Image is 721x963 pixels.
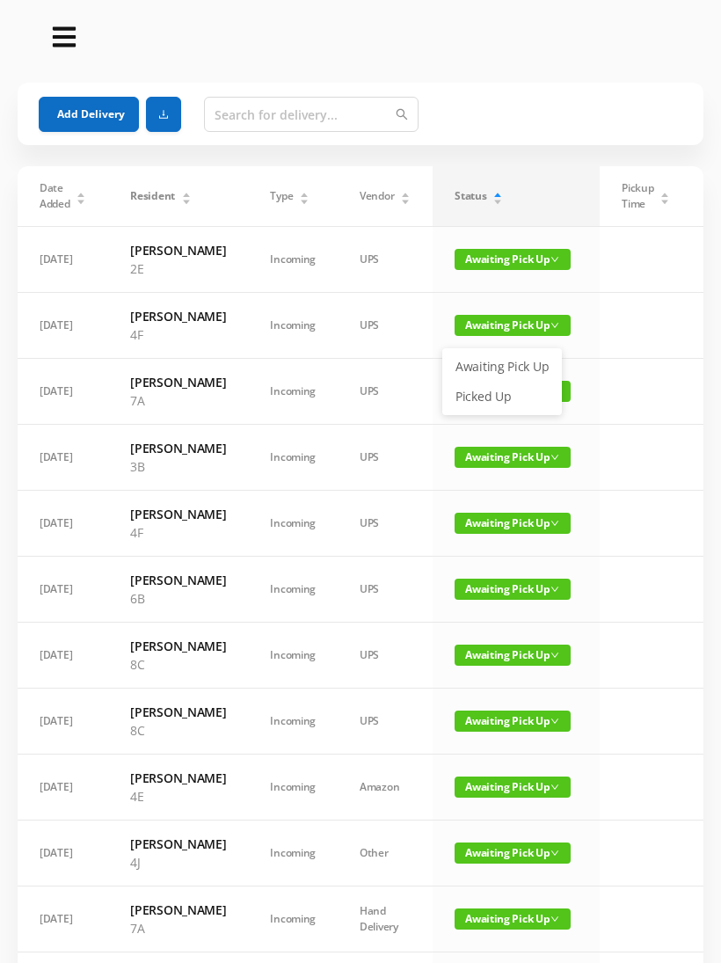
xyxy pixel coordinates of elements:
[550,783,559,792] i: icon: down
[248,689,338,755] td: Incoming
[445,383,559,411] a: Picked Up
[18,227,108,293] td: [DATE]
[338,557,433,623] td: UPS
[455,777,571,798] span: Awaiting Pick Up
[455,843,571,864] span: Awaiting Pick Up
[401,190,411,195] i: icon: caret-up
[493,197,503,202] i: icon: caret-down
[338,491,433,557] td: UPS
[338,821,433,886] td: Other
[248,623,338,689] td: Incoming
[130,853,226,872] p: 4J
[204,97,419,132] input: Search for delivery...
[338,359,433,425] td: UPS
[660,197,670,202] i: icon: caret-down
[130,259,226,278] p: 2E
[550,849,559,857] i: icon: down
[18,821,108,886] td: [DATE]
[18,557,108,623] td: [DATE]
[300,197,310,202] i: icon: caret-down
[660,190,670,195] i: icon: caret-up
[18,425,108,491] td: [DATE]
[396,108,408,120] i: icon: search
[492,190,503,201] div: Sort
[130,457,226,476] p: 3B
[248,821,338,886] td: Incoming
[338,293,433,359] td: UPS
[400,190,411,201] div: Sort
[130,188,175,204] span: Resident
[622,180,653,212] span: Pickup Time
[130,439,226,457] h6: [PERSON_NAME]
[455,711,571,732] span: Awaiting Pick Up
[130,919,226,937] p: 7A
[18,491,108,557] td: [DATE]
[130,373,226,391] h6: [PERSON_NAME]
[18,293,108,359] td: [DATE]
[130,325,226,344] p: 4F
[338,425,433,491] td: UPS
[338,227,433,293] td: UPS
[248,886,338,952] td: Incoming
[130,787,226,806] p: 4E
[130,721,226,740] p: 8C
[130,391,226,410] p: 7A
[338,623,433,689] td: UPS
[130,505,226,523] h6: [PERSON_NAME]
[445,353,559,381] a: Awaiting Pick Up
[248,755,338,821] td: Incoming
[130,571,226,589] h6: [PERSON_NAME]
[300,190,310,195] i: icon: caret-up
[455,645,571,666] span: Awaiting Pick Up
[360,188,394,204] span: Vendor
[550,717,559,726] i: icon: down
[338,886,433,952] td: Hand Delivery
[248,293,338,359] td: Incoming
[18,623,108,689] td: [DATE]
[181,190,191,195] i: icon: caret-up
[248,359,338,425] td: Incoming
[18,359,108,425] td: [DATE]
[550,915,559,923] i: icon: down
[455,249,571,270] span: Awaiting Pick Up
[270,188,293,204] span: Type
[659,190,670,201] div: Sort
[181,197,191,202] i: icon: caret-down
[130,241,226,259] h6: [PERSON_NAME]
[550,255,559,264] i: icon: down
[76,190,86,195] i: icon: caret-up
[455,315,571,336] span: Awaiting Pick Up
[455,188,486,204] span: Status
[550,519,559,528] i: icon: down
[130,655,226,674] p: 8C
[248,227,338,293] td: Incoming
[130,769,226,787] h6: [PERSON_NAME]
[299,190,310,201] div: Sort
[39,97,139,132] button: Add Delivery
[130,703,226,721] h6: [PERSON_NAME]
[130,901,226,919] h6: [PERSON_NAME]
[76,197,86,202] i: icon: caret-down
[130,523,226,542] p: 4F
[130,637,226,655] h6: [PERSON_NAME]
[493,190,503,195] i: icon: caret-up
[550,453,559,462] i: icon: down
[455,908,571,930] span: Awaiting Pick Up
[248,557,338,623] td: Incoming
[18,886,108,952] td: [DATE]
[550,321,559,330] i: icon: down
[550,585,559,594] i: icon: down
[18,689,108,755] td: [DATE]
[455,513,571,534] span: Awaiting Pick Up
[338,689,433,755] td: UPS
[130,835,226,853] h6: [PERSON_NAME]
[130,589,226,608] p: 6B
[248,425,338,491] td: Incoming
[130,307,226,325] h6: [PERSON_NAME]
[455,447,571,468] span: Awaiting Pick Up
[401,197,411,202] i: icon: caret-down
[181,190,192,201] div: Sort
[76,190,86,201] div: Sort
[338,755,433,821] td: Amazon
[40,180,70,212] span: Date Added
